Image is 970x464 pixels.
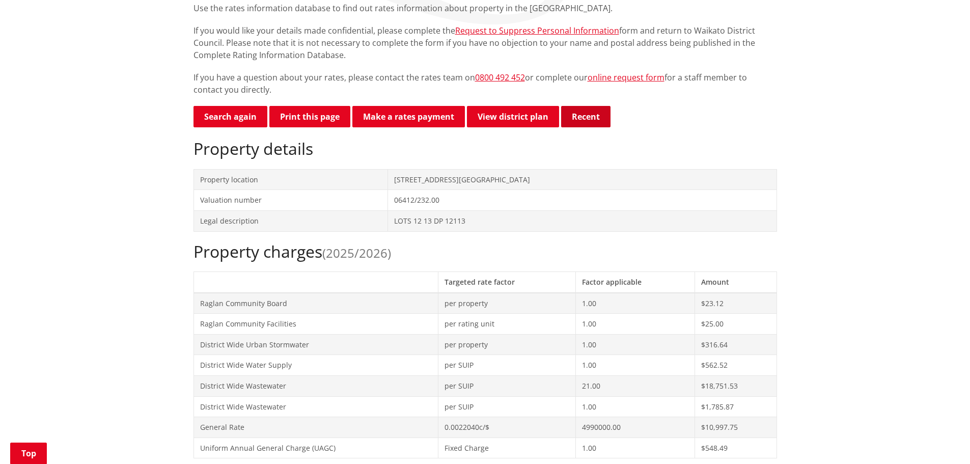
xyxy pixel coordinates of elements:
[438,417,575,438] td: 0.0022040c/$
[438,438,575,458] td: Fixed Charge
[438,355,575,376] td: per SUIP
[193,242,777,261] h2: Property charges
[193,334,438,355] td: District Wide Urban Stormwater
[193,438,438,458] td: Uniform Annual General Charge (UAGC)
[193,293,438,314] td: Raglan Community Board
[438,334,575,355] td: per property
[193,375,438,396] td: District Wide Wastewater
[695,314,777,335] td: $25.00
[438,396,575,417] td: per SUIP
[438,293,575,314] td: per property
[575,334,695,355] td: 1.00
[388,169,777,190] td: [STREET_ADDRESS][GEOGRAPHIC_DATA]
[193,71,777,96] p: If you have a question about your rates, please contact the rates team on or complete our for a s...
[193,355,438,376] td: District Wide Water Supply
[193,396,438,417] td: District Wide Wastewater
[438,375,575,396] td: per SUIP
[695,438,777,458] td: $548.49
[561,106,611,127] button: Recent
[193,169,388,190] td: Property location
[575,417,695,438] td: 4990000.00
[695,334,777,355] td: $316.64
[467,106,559,127] a: View district plan
[193,417,438,438] td: General Rate
[438,314,575,335] td: per rating unit
[438,271,575,292] th: Targeted rate factor
[475,72,525,83] a: 0800 492 452
[695,355,777,376] td: $562.52
[923,421,960,458] iframe: Messenger Launcher
[695,293,777,314] td: $23.12
[588,72,664,83] a: online request form
[388,210,777,231] td: LOTS 12 13 DP 12113
[695,417,777,438] td: $10,997.75
[575,314,695,335] td: 1.00
[10,443,47,464] a: Top
[695,396,777,417] td: $1,785.87
[455,25,619,36] a: Request to Suppress Personal Information
[269,106,350,127] button: Print this page
[575,438,695,458] td: 1.00
[575,375,695,396] td: 21.00
[695,271,777,292] th: Amount
[193,314,438,335] td: Raglan Community Facilities
[193,190,388,211] td: Valuation number
[575,355,695,376] td: 1.00
[575,271,695,292] th: Factor applicable
[193,139,777,158] h2: Property details
[695,375,777,396] td: $18,751.53
[575,396,695,417] td: 1.00
[322,244,391,261] span: (2025/2026)
[193,24,777,61] p: If you would like your details made confidential, please complete the form and return to Waikato ...
[193,210,388,231] td: Legal description
[193,2,777,14] p: Use the rates information database to find out rates information about property in the [GEOGRAPHI...
[193,106,267,127] a: Search again
[575,293,695,314] td: 1.00
[352,106,465,127] a: Make a rates payment
[388,190,777,211] td: 06412/232.00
